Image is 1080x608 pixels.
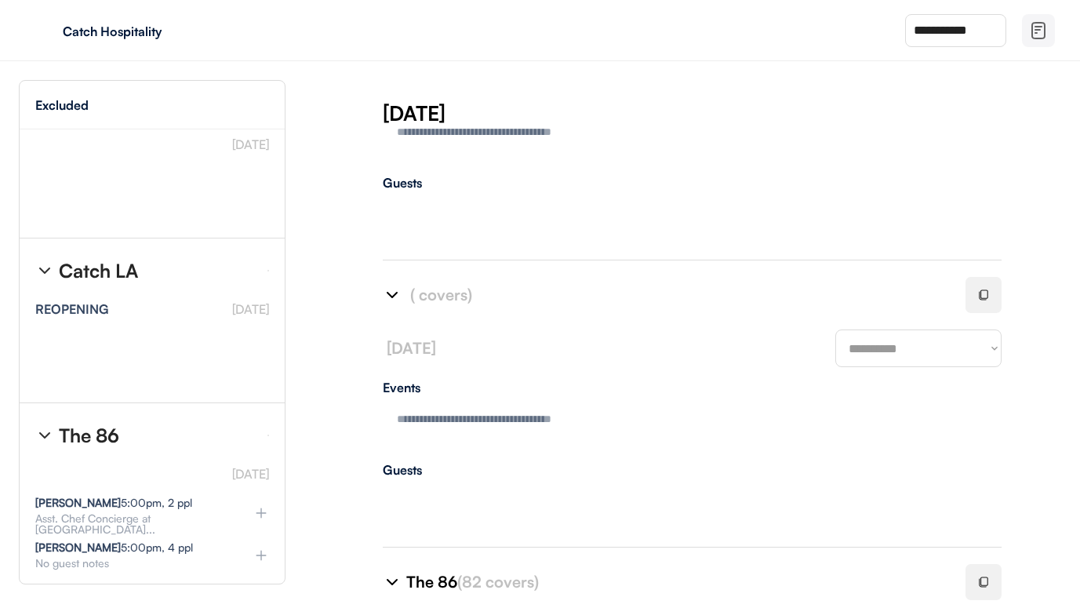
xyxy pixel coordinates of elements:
div: Asst. Chef Concierge at [GEOGRAPHIC_DATA]... [35,513,228,535]
div: 5:00pm, 2 ppl [35,497,192,508]
div: [DATE] [383,99,1080,127]
img: plus%20%281%29.svg [253,505,269,521]
div: 5:00pm, 4 ppl [35,542,193,553]
div: Excluded [35,99,89,111]
strong: [PERSON_NAME] [35,496,121,509]
div: Guests [383,177,1002,189]
div: The 86 [406,571,947,593]
font: [DATE] [232,137,269,152]
font: ( covers) [410,285,472,304]
img: chevron-right%20%281%29.svg [35,426,54,445]
img: chevron-right%20%281%29.svg [383,573,402,592]
div: Catch Hospitality [63,25,260,38]
strong: [PERSON_NAME] [35,541,121,554]
div: The 86 [59,426,119,445]
font: [DATE] [387,338,436,358]
div: No guest notes [35,558,228,569]
img: plus%20%281%29.svg [253,548,269,563]
div: Events [383,381,1002,394]
div: Catch LA [59,261,138,280]
img: yH5BAEAAAAALAAAAAABAAEAAAIBRAA7 [31,18,56,43]
img: chevron-right%20%281%29.svg [383,286,402,304]
font: (82 covers) [457,572,539,592]
img: file-02.svg [1029,21,1048,40]
font: [DATE] [232,301,269,317]
div: REOPENING [35,303,109,315]
div: Guests [383,464,1002,476]
img: chevron-right%20%281%29.svg [35,261,54,280]
font: [DATE] [232,466,269,482]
